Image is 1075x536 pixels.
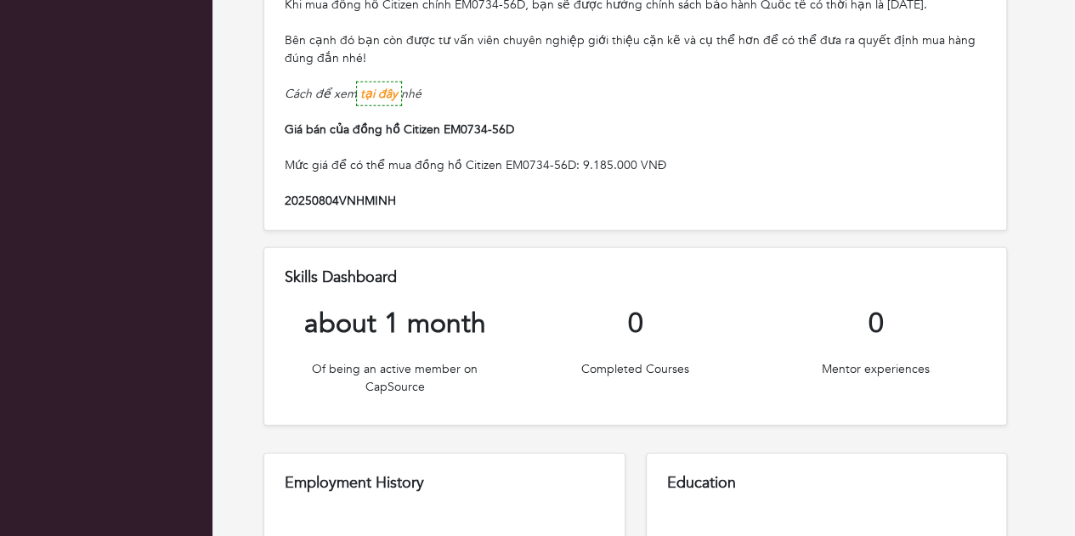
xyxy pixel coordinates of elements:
[525,360,745,378] p: Completed Courses
[525,307,745,340] h5: 0
[285,31,986,67] div: Bên cạnh đó bạn còn được tư vấn viên chuyên nghiệp giới thiệu cặn kẽ và cụ thể hơn để có thể đưa ...
[285,193,396,209] strong: 20250804VNHMINH
[285,268,986,287] h5: Skills Dashboard
[360,86,398,102] a: tại đây
[401,86,422,102] em: nhé
[766,307,986,340] h5: 0
[285,360,505,396] p: Of being an active member on CapSource
[766,360,986,378] p: Mentor experiences
[285,307,505,340] h5: about 1 month
[285,474,604,493] h5: Employment History
[285,121,514,138] strong: Giá bán của đồng hồ Citizen EM0734-56D
[285,86,357,102] em: Cách để xem
[667,474,987,493] h5: Education
[285,156,986,174] div: Mức giá để có thể mua đồng hồ Citizen EM0734-56D: 9.185.000 VNĐ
